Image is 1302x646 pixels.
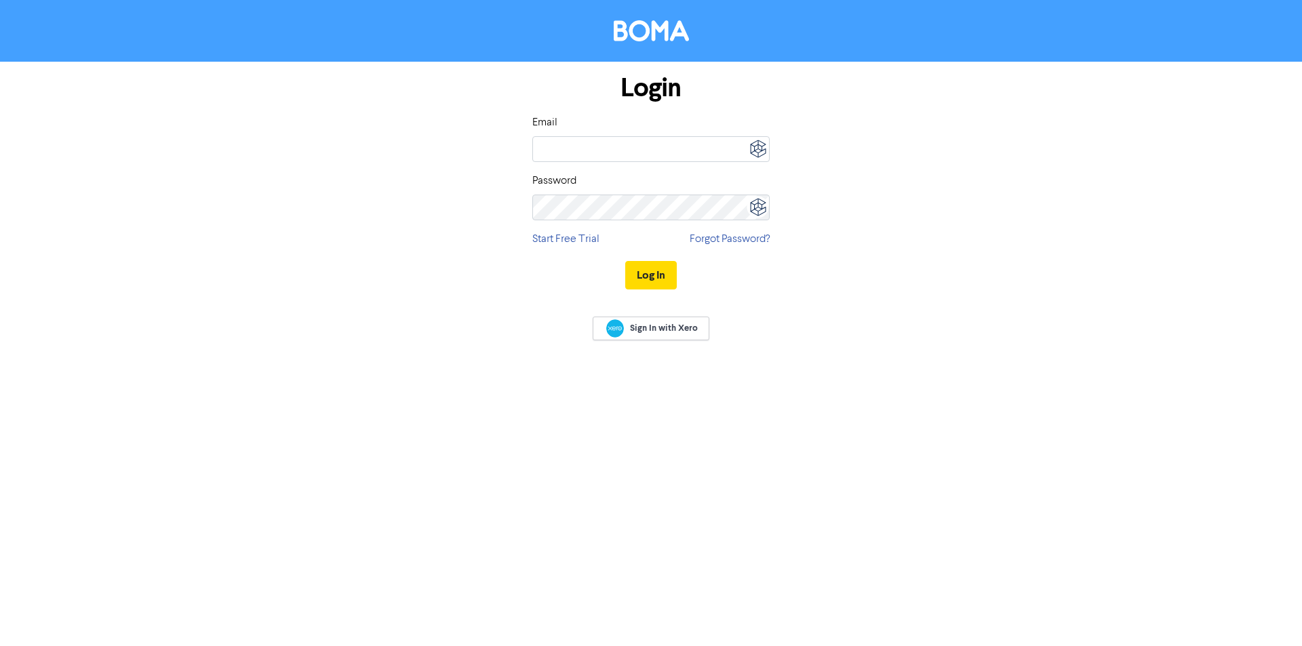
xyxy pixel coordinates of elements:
[532,231,599,247] a: Start Free Trial
[606,319,624,338] img: Xero logo
[630,322,698,334] span: Sign In with Xero
[690,231,770,247] a: Forgot Password?
[532,173,576,189] label: Password
[625,261,677,289] button: Log In
[593,317,709,340] a: Sign In with Xero
[532,115,557,131] label: Email
[1234,581,1302,646] iframe: Chat Widget
[614,20,689,41] img: BOMA Logo
[532,73,770,104] h1: Login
